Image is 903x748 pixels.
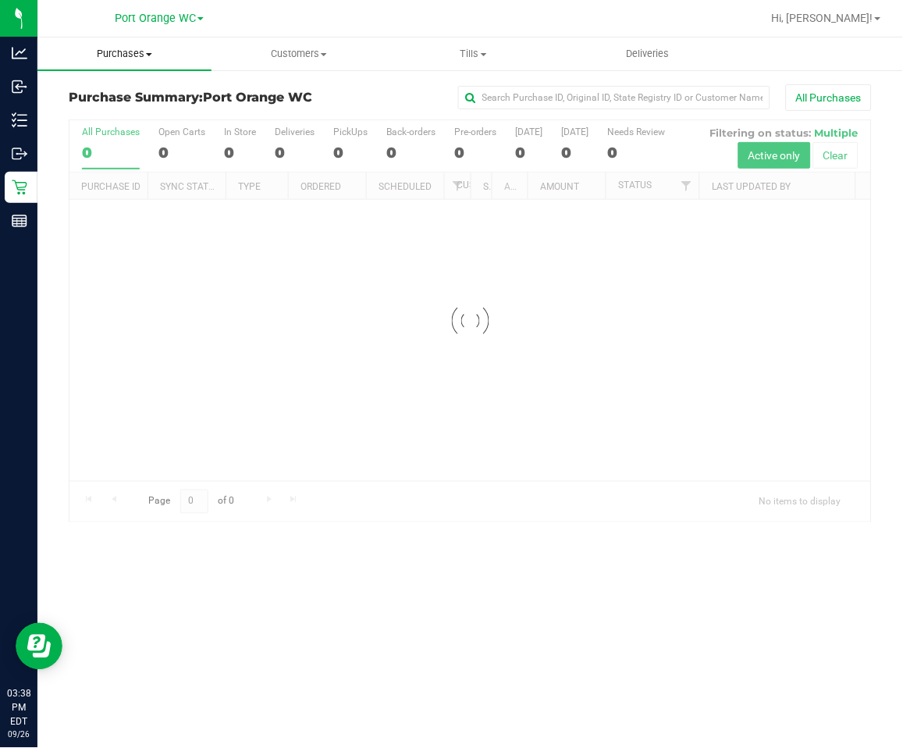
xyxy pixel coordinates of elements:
[203,90,312,105] span: Port Orange WC
[12,112,27,128] inline-svg: Inventory
[386,37,560,70] a: Tills
[12,79,27,94] inline-svg: Inbound
[115,12,196,25] span: Port Orange WC
[12,213,27,229] inline-svg: Reports
[37,47,212,61] span: Purchases
[772,12,873,24] span: Hi, [PERSON_NAME]!
[786,84,872,111] button: All Purchases
[605,47,690,61] span: Deliveries
[212,47,385,61] span: Customers
[387,47,560,61] span: Tills
[12,45,27,61] inline-svg: Analytics
[37,37,212,70] a: Purchases
[12,180,27,195] inline-svg: Retail
[458,86,770,109] input: Search Purchase ID, Original ID, State Registry ID or Customer Name...
[12,146,27,162] inline-svg: Outbound
[560,37,734,70] a: Deliveries
[212,37,386,70] a: Customers
[69,91,336,105] h3: Purchase Summary:
[7,687,30,729] p: 03:38 PM EDT
[7,729,30,741] p: 09/26
[16,623,62,670] iframe: Resource center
